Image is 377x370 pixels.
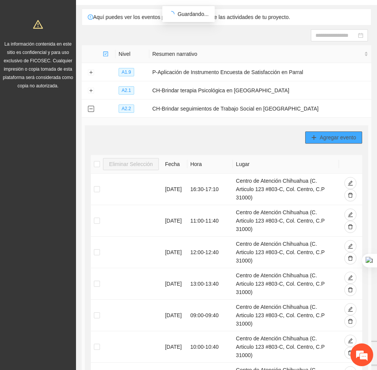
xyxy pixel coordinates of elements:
[4,207,145,234] textarea: Escriba su mensaje y pulse “Intro”
[348,319,353,325] span: delete
[44,101,105,178] span: Estamos en línea.
[187,300,233,331] td: 09:00 - 09:40
[348,350,353,356] span: delete
[344,272,356,284] button: edit
[187,237,233,268] td: 12:00 - 12:40
[348,193,353,199] span: delete
[348,244,353,250] span: edit
[119,86,134,95] span: A2.1
[233,174,339,205] td: Centro de Atención Chihuahua (C. Articulo 123 #803-C, Col. Centro, C.P 31000)
[344,177,356,189] button: edit
[88,88,94,94] button: Expand row
[311,135,317,141] span: plus
[187,268,233,300] td: 13:00 - 13:40
[344,315,356,327] button: delete
[162,174,187,205] td: [DATE]
[119,68,134,76] span: A1.9
[348,275,353,281] span: edit
[344,221,356,233] button: delete
[40,39,128,49] div: Chatee con nosotros ahora
[348,224,353,230] span: delete
[348,212,353,218] span: edit
[3,41,73,89] span: La información contenida en este sitio es confidencial y para uso exclusivo de FICOSEC. Cualquier...
[88,70,94,76] button: Expand row
[187,174,233,205] td: 16:30 - 17:10
[344,189,356,201] button: delete
[162,331,187,363] td: [DATE]
[88,14,93,20] span: exclamation-circle
[149,100,371,118] td: CH-Brindar seguimientos de Trabajo Social en [GEOGRAPHIC_DATA]
[233,155,339,174] th: Lugar
[168,11,175,17] span: loading
[233,331,339,363] td: Centro de Atención Chihuahua (C. Articulo 123 #803-C, Col. Centro, C.P 31000)
[233,300,339,331] td: Centro de Atención Chihuahua (C. Articulo 123 #803-C, Col. Centro, C.P 31000)
[187,155,233,174] th: Hora
[233,205,339,237] td: Centro de Atención Chihuahua (C. Articulo 123 #803-C, Col. Centro, C.P 31000)
[305,131,362,144] button: plusAgregar evento
[177,11,209,17] span: Guardando...
[320,133,356,142] span: Agregar evento
[162,300,187,331] td: [DATE]
[348,180,353,187] span: edit
[125,4,143,22] div: Minimizar ventana de chat en vivo
[149,81,371,100] td: CH-Brindar terapia Psicológica en [GEOGRAPHIC_DATA]
[348,338,353,344] span: edit
[233,268,339,300] td: Centro de Atención Chihuahua (C. Articulo 123 #803-C, Col. Centro, C.P 31000)
[152,50,363,58] span: Resumen narrativo
[88,106,94,112] button: Collapse row
[344,303,356,315] button: edit
[103,158,159,170] button: Eliminar Selección
[119,104,134,113] span: A2.2
[344,347,356,359] button: delete
[149,45,371,63] th: Resumen narrativo
[344,240,356,252] button: edit
[344,209,356,221] button: edit
[344,284,356,296] button: delete
[162,237,187,268] td: [DATE]
[233,237,339,268] td: Centro de Atención Chihuahua (C. Articulo 123 #803-C, Col. Centro, C.P 31000)
[162,205,187,237] td: [DATE]
[82,9,371,25] div: Aquí puedes ver los eventos programados dentro de las actividades de tu proyecto.
[103,51,108,57] span: check-square
[187,205,233,237] td: 11:00 - 11:40
[149,63,371,81] td: P-Aplicación de Instrumento Encuesta de Satisfacción en Parral
[162,268,187,300] td: [DATE]
[344,252,356,264] button: delete
[348,307,353,313] span: edit
[116,45,149,63] th: Nivel
[33,19,43,29] span: warning
[162,155,187,174] th: Fecha
[344,335,356,347] button: edit
[348,256,353,262] span: delete
[348,287,353,293] span: delete
[187,331,233,363] td: 10:00 - 10:40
